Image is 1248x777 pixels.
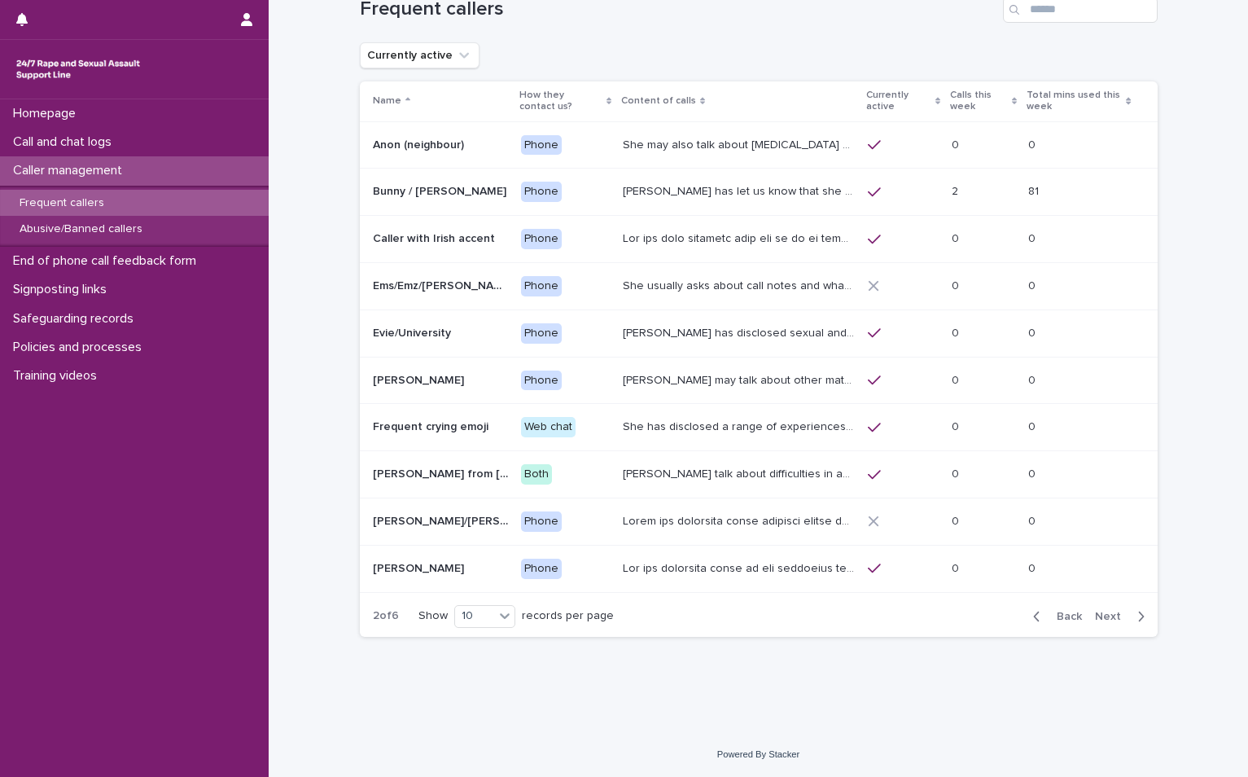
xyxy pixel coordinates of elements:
[952,229,962,246] p: 0
[521,229,562,249] div: Phone
[360,357,1158,404] tr: [PERSON_NAME][PERSON_NAME] Phone[PERSON_NAME] may talk about other matters including her care, an...
[373,464,512,481] p: [PERSON_NAME] from [GEOGRAPHIC_DATA]
[952,276,962,293] p: 0
[1047,611,1082,622] span: Back
[360,309,1158,357] tr: Evie/UniversityEvie/University Phone[PERSON_NAME] has disclosed sexual and emotional abuse from a...
[1088,609,1158,624] button: Next
[1028,371,1039,388] p: 0
[373,229,498,246] p: Caller with Irish accent
[521,323,562,344] div: Phone
[1028,464,1039,481] p: 0
[1028,559,1039,576] p: 0
[360,404,1158,451] tr: Frequent crying emojiFrequent crying emoji Web chatShe has disclosed a range of experiences of on...
[952,371,962,388] p: 0
[7,340,155,355] p: Policies and processes
[360,451,1158,498] tr: [PERSON_NAME] from [GEOGRAPHIC_DATA][PERSON_NAME] from [GEOGRAPHIC_DATA] Both[PERSON_NAME] talk a...
[7,106,89,121] p: Homepage
[455,608,494,625] div: 10
[7,282,120,297] p: Signposting links
[418,609,448,623] p: Show
[360,42,479,68] button: Currently active
[623,323,858,340] p: Evie has disclosed sexual and emotional abuse from a female friend at university which has been h...
[623,135,858,152] p: She may also talk about child sexual abuse and about currently being physically disabled. She has...
[373,323,454,340] p: Evie/University
[7,196,117,210] p: Frequent callers
[360,121,1158,169] tr: Anon (neighbour)Anon (neighbour) PhoneShe may also talk about [MEDICAL_DATA] and about currently ...
[7,163,135,178] p: Caller management
[1020,609,1088,624] button: Back
[1095,611,1131,622] span: Next
[519,86,602,116] p: How they contact us?
[360,262,1158,309] tr: Ems/Emz/[PERSON_NAME]Ems/Emz/[PERSON_NAME] PhoneShe usually asks about call notes and what the co...
[1028,417,1039,434] p: 0
[623,371,858,388] p: Frances may talk about other matters including her care, and her unhappiness with the care she re...
[952,135,962,152] p: 0
[1028,229,1039,246] p: 0
[360,169,1158,216] tr: Bunny / [PERSON_NAME]Bunny / [PERSON_NAME] Phone[PERSON_NAME] has let us know that she is in her ...
[373,182,510,199] p: Bunny / [PERSON_NAME]
[952,464,962,481] p: 0
[950,86,1008,116] p: Calls this week
[717,749,799,759] a: Powered By Stacker
[373,559,467,576] p: [PERSON_NAME]
[952,511,962,529] p: 0
[1028,323,1039,340] p: 0
[952,182,961,199] p: 2
[1028,135,1039,152] p: 0
[1027,86,1122,116] p: Total mins used this week
[373,371,467,388] p: [PERSON_NAME]
[373,511,512,529] p: [PERSON_NAME]/[PERSON_NAME]
[521,417,576,437] div: Web chat
[360,216,1158,263] tr: Caller with Irish accentCaller with Irish accent PhoneLor ips dolo sitametc adip eli se do ei tem...
[521,371,562,391] div: Phone
[13,53,143,86] img: rhQMoQhaT3yELyF149Cw
[7,368,110,384] p: Training videos
[373,135,467,152] p: Anon (neighbour)
[373,92,401,110] p: Name
[623,229,858,246] p: She may also describe that she is in an abusive relationship. She has described being owned by th...
[623,182,858,199] p: Bunny has let us know that she is in her 50s, and lives in Devon. She has talked through experien...
[1028,511,1039,529] p: 0
[360,545,1158,592] tr: [PERSON_NAME][PERSON_NAME] PhoneLor ips dolorsita conse ad eli seddoeius temp in utlab etd ma ali...
[521,182,562,202] div: Phone
[360,596,412,636] p: 2 of 6
[952,323,962,340] p: 0
[7,134,125,150] p: Call and chat logs
[521,276,562,296] div: Phone
[1028,276,1039,293] p: 0
[521,511,562,532] div: Phone
[952,559,962,576] p: 0
[1028,182,1042,199] p: 81
[623,464,858,481] p: Jane may talk about difficulties in accessing the right support service, and has also expressed b...
[621,92,696,110] p: Content of calls
[521,135,562,156] div: Phone
[623,417,858,434] p: She has disclosed a range of experiences of ongoing and past sexual violence, including being rap...
[7,311,147,327] p: Safeguarding records
[866,86,931,116] p: Currently active
[7,253,209,269] p: End of phone call feedback form
[623,276,858,293] p: She usually asks about call notes and what the content will be at the start of the call. When she...
[373,276,512,293] p: Ems/Emz/[PERSON_NAME]
[373,417,492,434] p: Frequent crying emoji
[521,559,562,579] div: Phone
[952,417,962,434] p: 0
[360,498,1158,545] tr: [PERSON_NAME]/[PERSON_NAME][PERSON_NAME]/[PERSON_NAME] PhoneLorem ips dolorsita conse adipisci el...
[522,609,614,623] p: records per page
[623,511,858,529] p: Jamie has described being sexually abused by both parents. Jamie was put into care when young (5/...
[623,559,858,576] p: She has described abuse in her childhood from an uncle and an older sister. The abuse from her un...
[521,464,552,485] div: Both
[7,222,155,236] p: Abusive/Banned callers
